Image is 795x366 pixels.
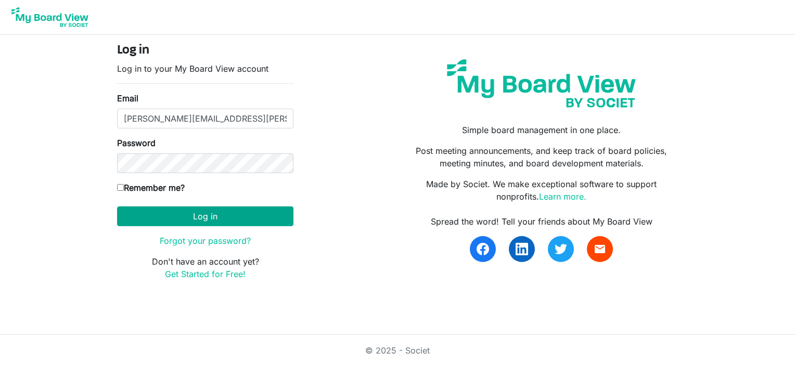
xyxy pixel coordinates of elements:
button: Log in [117,206,293,226]
p: Log in to your My Board View account [117,62,293,75]
p: Simple board management in one place. [405,124,678,136]
label: Password [117,137,156,149]
label: Remember me? [117,181,185,194]
label: Email [117,92,138,104]
a: Get Started for Free! [165,269,246,279]
input: Remember me? [117,184,124,191]
p: Post meeting announcements, and keep track of board policies, meeting minutes, and board developm... [405,145,678,169]
p: Made by Societ. We make exceptional software to support nonprofits. [405,178,678,203]
span: email [594,243,606,255]
h4: Log in [117,43,293,58]
img: My Board View Logo [8,4,92,30]
div: Spread the word! Tell your friends about My Board View [405,215,678,228]
img: facebook.svg [477,243,489,255]
img: twitter.svg [555,243,567,255]
img: my-board-view-societ.svg [439,51,644,115]
a: Forgot your password? [160,236,251,246]
img: linkedin.svg [516,243,528,255]
a: Learn more. [539,191,586,202]
p: Don't have an account yet? [117,255,293,280]
a: email [587,236,613,262]
a: © 2025 - Societ [365,345,430,356]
